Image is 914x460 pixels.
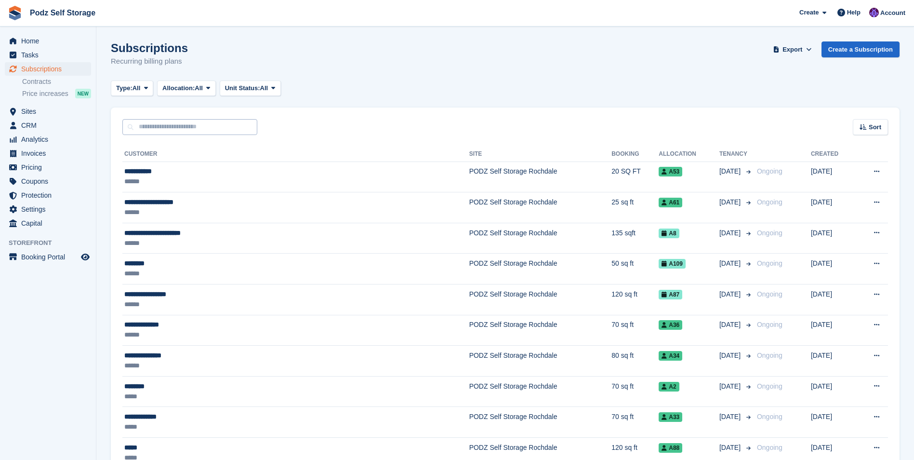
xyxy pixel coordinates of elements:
[719,258,742,269] span: [DATE]
[757,167,782,175] span: Ongoing
[75,89,91,98] div: NEW
[21,62,79,76] span: Subscriptions
[611,223,659,254] td: 135 sqft
[469,407,612,438] td: PODZ Self Storage Rochdale
[757,229,782,237] span: Ongoing
[719,351,742,361] span: [DATE]
[659,198,682,207] span: A61
[469,254,612,284] td: PODZ Self Storage Rochdale
[469,147,612,162] th: Site
[659,443,682,453] span: A88
[611,376,659,407] td: 70 sq ft
[469,284,612,315] td: PODZ Self Storage Rochdale
[811,315,855,346] td: [DATE]
[611,346,659,377] td: 80 sq ft
[469,346,612,377] td: PODZ Self Storage Rochdale
[21,34,79,48] span: Home
[811,223,855,254] td: [DATE]
[5,34,91,48] a: menu
[811,346,855,377] td: [DATE]
[132,83,141,93] span: All
[21,250,79,264] span: Booking Portal
[799,8,819,17] span: Create
[757,382,782,390] span: Ongoing
[771,41,814,57] button: Export
[5,203,91,216] a: menu
[719,228,742,238] span: [DATE]
[869,8,879,17] img: Jawed Chowdhary
[821,41,900,57] a: Create a Subscription
[880,8,905,18] span: Account
[5,133,91,146] a: menu
[21,133,79,146] span: Analytics
[719,443,742,453] span: [DATE]
[162,83,195,93] span: Allocation:
[811,162,855,192] td: [DATE]
[5,147,91,160] a: menu
[659,320,682,330] span: A36
[225,83,260,93] span: Unit Status:
[659,351,682,361] span: A34
[659,290,682,299] span: A87
[21,147,79,160] span: Invoices
[719,320,742,330] span: [DATE]
[757,290,782,298] span: Ongoing
[21,175,79,188] span: Coupons
[811,192,855,223] td: [DATE]
[22,88,91,99] a: Price increases NEW
[869,122,881,132] span: Sort
[757,321,782,328] span: Ongoing
[26,5,99,21] a: Podz Self Storage
[195,83,203,93] span: All
[782,45,802,54] span: Export
[659,147,719,162] th: Allocation
[719,412,742,422] span: [DATE]
[659,412,682,422] span: A33
[260,83,268,93] span: All
[469,162,612,192] td: PODZ Self Storage Rochdale
[122,147,469,162] th: Customer
[719,381,742,392] span: [DATE]
[811,284,855,315] td: [DATE]
[5,48,91,62] a: menu
[5,62,91,76] a: menu
[21,105,79,118] span: Sites
[719,147,753,162] th: Tenancy
[611,407,659,438] td: 70 sq ft
[611,254,659,284] td: 50 sq ft
[5,161,91,174] a: menu
[757,352,782,359] span: Ongoing
[611,315,659,346] td: 70 sq ft
[22,77,91,86] a: Contracts
[21,189,79,202] span: Protection
[719,289,742,299] span: [DATE]
[79,251,91,263] a: Preview store
[811,376,855,407] td: [DATE]
[469,223,612,254] td: PODZ Self Storage Rochdale
[116,83,132,93] span: Type:
[8,6,22,20] img: stora-icon-8386f47178a22dfd0bd8f6a31ec36ba5ce8667c1dd55bd0f319d3a0aa187defe.svg
[469,376,612,407] td: PODZ Self Storage Rochdale
[659,259,686,269] span: A109
[611,284,659,315] td: 120 sq ft
[21,203,79,216] span: Settings
[5,189,91,202] a: menu
[111,81,153,96] button: Type: All
[611,162,659,192] td: 20 SQ FT
[21,216,79,230] span: Capital
[5,250,91,264] a: menu
[757,413,782,420] span: Ongoing
[757,444,782,451] span: Ongoing
[811,147,855,162] th: Created
[719,197,742,207] span: [DATE]
[847,8,861,17] span: Help
[719,166,742,176] span: [DATE]
[9,238,96,248] span: Storefront
[220,81,281,96] button: Unit Status: All
[157,81,216,96] button: Allocation: All
[22,89,68,98] span: Price increases
[5,105,91,118] a: menu
[659,229,679,238] span: A8
[659,167,682,176] span: A53
[811,254,855,284] td: [DATE]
